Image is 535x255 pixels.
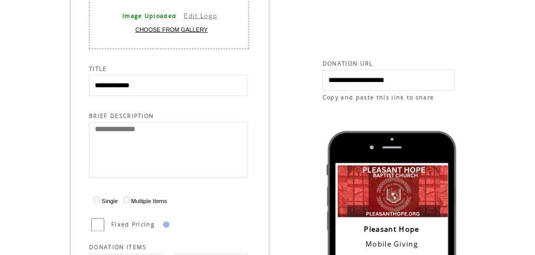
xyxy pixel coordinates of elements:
span: DONATION ITEMS [89,244,147,251]
span: Copy and paste this link to share [323,94,434,101]
span: Mobile Giving [365,240,418,249]
span: BRIEF DESCRIPTION [89,112,154,120]
input: Single [93,197,100,204]
label: Single [91,198,118,205]
img: help.gif [160,222,170,228]
img: Loading [336,163,452,220]
input: Multiple Items [123,197,130,204]
span: Image Uploaded [122,12,177,20]
label: Multiple Items [120,198,167,205]
span: Pleasant Hope [364,225,420,234]
span: TITLE [89,65,107,72]
span: Fixed Pricing [111,221,155,229]
span: DONATION URL [323,60,373,67]
a: Edit Logo [184,11,218,20]
a: CHOOSE FROM GALLERY [136,26,208,33]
